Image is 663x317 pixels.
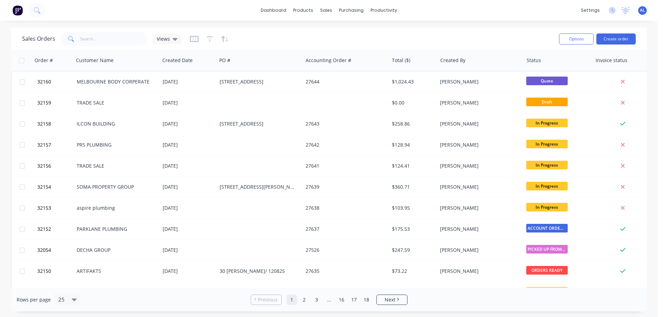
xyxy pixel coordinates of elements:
div: [PERSON_NAME] [440,99,517,106]
span: 32157 [37,141,51,148]
span: ORDERS READY [526,266,568,275]
button: 32153 [35,198,77,218]
div: [DATE] [163,205,214,211]
a: dashboard [257,5,290,16]
div: $247.59 [392,247,432,254]
div: sales [317,5,336,16]
div: [DATE] [163,268,214,275]
button: 32154 [35,177,77,197]
div: [PERSON_NAME] [440,120,517,127]
div: [STREET_ADDRESS] [220,78,296,85]
div: $360.71 [392,184,432,190]
a: Page 1 is your current page [287,295,297,305]
div: [PERSON_NAME] [440,226,517,232]
a: Jump forward [324,295,334,305]
a: Page 2 [299,295,309,305]
div: 27526 [306,247,382,254]
span: 32156 [37,162,51,169]
div: [DATE] [163,99,214,106]
div: $175.53 [392,226,432,232]
div: SOMA PROPERTY GROUP [77,184,153,190]
span: 32153 [37,205,51,211]
div: $1,024.43 [392,78,432,85]
div: Created By [440,57,465,64]
button: 32159 [35,92,77,113]
span: 32150 [37,268,51,275]
span: In Progress [526,140,568,148]
div: 27641 [306,162,382,169]
span: In Progress [526,119,568,127]
div: purchasing [336,5,367,16]
div: PRS PLUMBING [77,141,153,148]
div: Accounting Order # [306,57,351,64]
button: 32054 [35,240,77,260]
div: $0.00 [392,99,432,106]
div: TRADE SALE [77,162,153,169]
span: In Progress [526,182,568,190]
div: [DATE] [163,184,214,190]
span: ACCOUNT ORDERS ... [526,224,568,232]
button: 32157 [35,135,77,155]
div: 27639 [306,184,382,190]
div: [PERSON_NAME] [440,141,517,148]
button: 32158 [35,113,77,134]
div: [STREET_ADDRESS][PERSON_NAME] [220,184,296,190]
div: products [290,5,317,16]
div: [PERSON_NAME] [440,78,517,85]
div: PARKLANE PLUMBING [77,226,153,232]
div: [DATE] [163,162,214,169]
div: Status [527,57,541,64]
span: AL [640,7,645,13]
div: productivity [367,5,401,16]
div: [DATE] [163,247,214,254]
div: 27637 [306,226,382,232]
div: [DATE] [163,141,214,148]
a: Page 18 [361,295,372,305]
div: $73.22 [392,268,432,275]
input: Search... [80,32,147,46]
div: Invoice status [596,57,627,64]
div: $128.94 [392,141,432,148]
span: In Progress [526,203,568,211]
button: 32146 [35,282,77,303]
div: 27644 [306,78,382,85]
div: 30 [PERSON_NAME]/ 120825 [220,268,296,275]
button: 32150 [35,261,77,281]
ul: Pagination [248,295,410,305]
span: PICKED UP FROM ... [526,245,568,254]
button: 32160 [35,71,77,92]
span: 32054 [37,247,51,254]
button: 32156 [35,156,77,176]
div: aspire plumbing [77,205,153,211]
a: Next page [377,296,407,303]
div: [PERSON_NAME] [440,162,517,169]
div: 27643 [306,120,382,127]
span: Views [157,35,170,42]
div: 27638 [306,205,382,211]
span: Draft [526,98,568,106]
span: In Progress [526,161,568,169]
div: [PERSON_NAME] [440,184,517,190]
div: ILCON BUILDING [77,120,153,127]
div: $103.95 [392,205,432,211]
div: Created Date [162,57,193,64]
div: 27635 [306,268,382,275]
button: Options [559,33,594,44]
button: 32152 [35,219,77,239]
div: settings [577,5,603,16]
div: [DATE] [163,78,214,85]
div: PO # [219,57,230,64]
div: TRADE SALE [77,99,153,106]
div: [PERSON_NAME] [440,268,517,275]
div: [DATE] [163,120,214,127]
span: Next [385,296,395,303]
div: Order # [35,57,53,64]
a: Page 17 [349,295,359,305]
div: DECHA GROUP [77,247,153,254]
span: Quote [526,77,568,85]
div: Total ($) [392,57,410,64]
a: Page 16 [336,295,347,305]
div: [STREET_ADDRESS] [220,120,296,127]
span: 32159 [37,99,51,106]
span: 32160 [37,78,51,85]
